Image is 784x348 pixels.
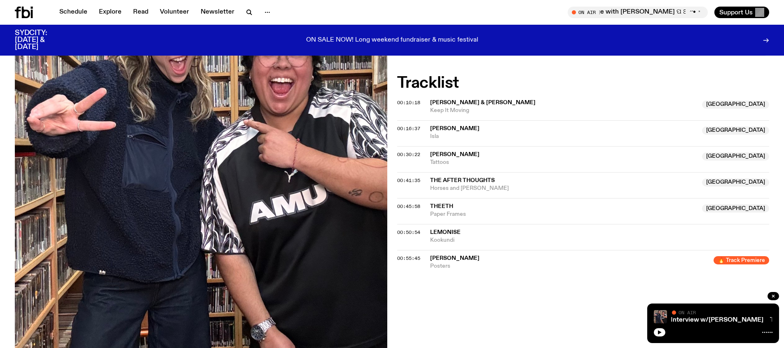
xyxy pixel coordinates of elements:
[397,99,420,106] span: 00:10:18
[430,159,697,166] span: Tattoos
[430,152,480,157] span: [PERSON_NAME]
[430,100,536,105] span: [PERSON_NAME] & [PERSON_NAME]
[430,255,480,261] span: [PERSON_NAME]
[430,262,709,270] span: Posters
[430,178,495,183] span: The After Thoughts
[702,100,769,109] span: [GEOGRAPHIC_DATA]
[522,317,763,323] a: The Bridge with [PERSON_NAME] ପ꒰ ˶• ༝ •˶꒱ଓ Interview w/[PERSON_NAME]
[430,126,480,131] span: [PERSON_NAME]
[679,310,696,315] span: On Air
[702,204,769,213] span: [GEOGRAPHIC_DATA]
[196,7,239,18] a: Newsletter
[702,178,769,187] span: [GEOGRAPHIC_DATA]
[397,203,420,210] span: 00:45:58
[430,107,697,114] span: Keep It Moving
[397,177,420,184] span: 00:41:35
[702,126,769,135] span: [GEOGRAPHIC_DATA]
[306,37,478,44] p: ON SALE NOW! Long weekend fundraiser & music festival
[714,7,769,18] button: Support Us
[128,7,153,18] a: Read
[719,9,753,16] span: Support Us
[397,151,420,158] span: 00:30:22
[430,203,453,209] span: Theeth
[15,30,68,51] h3: SYDCITY: [DATE] & [DATE]
[568,7,708,18] button: On AirThe Bridge with [PERSON_NAME] ପ꒰ ˶• ༝ •˶꒱ଓ Interview w/[PERSON_NAME]
[54,7,92,18] a: Schedule
[397,125,420,132] span: 00:16:37
[397,76,770,91] h2: Tracklist
[430,210,697,218] span: Paper Frames
[397,255,420,262] span: 00:55:45
[702,152,769,161] span: [GEOGRAPHIC_DATA]
[155,7,194,18] a: Volunteer
[430,185,697,192] span: Horses and [PERSON_NAME]
[430,133,697,140] span: Isla
[430,236,770,244] span: Kookundi
[397,229,420,236] span: 00:50:54
[430,229,461,235] span: Lemonise
[714,256,769,264] span: 🔥 Track Premiere
[94,7,126,18] a: Explore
